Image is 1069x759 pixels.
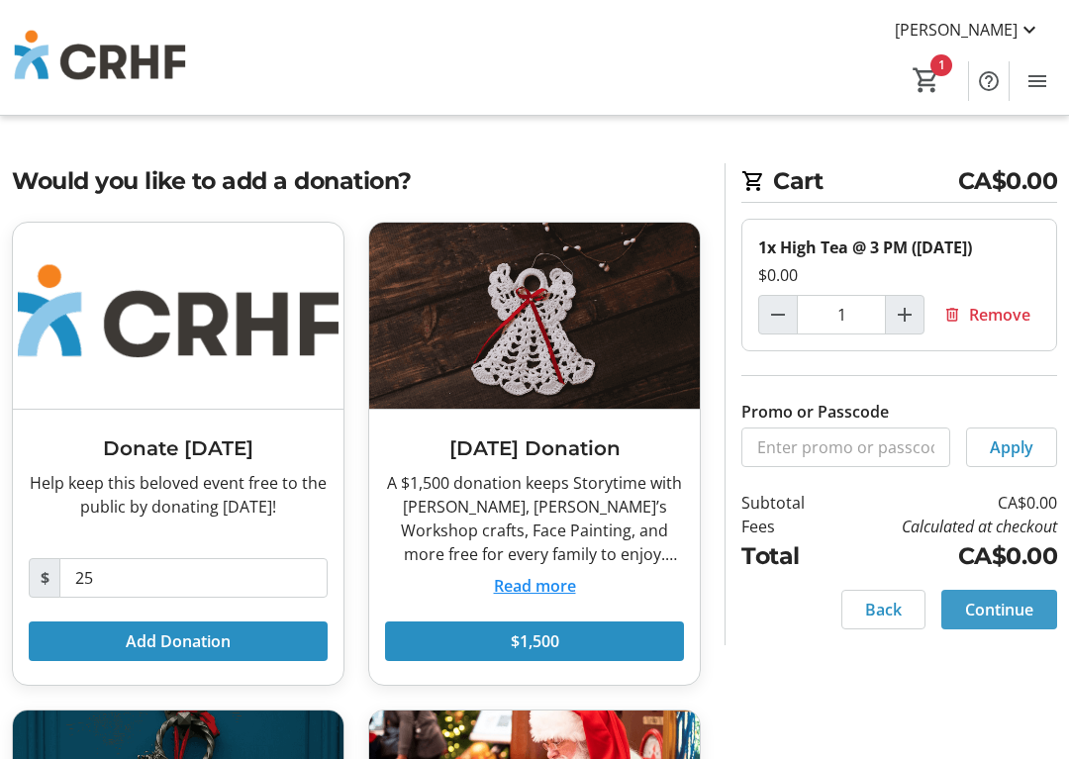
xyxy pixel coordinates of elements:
h3: [DATE] Donation [385,433,684,463]
td: CA$0.00 [832,538,1057,573]
h3: Donate [DATE] [29,433,328,463]
label: Promo or Passcode [741,400,889,424]
input: Donation Amount [59,558,328,598]
span: $ [29,558,60,598]
button: Increment by one [886,296,923,333]
img: Chinook Regional Hospital Foundation's Logo [12,8,188,107]
span: Remove [969,303,1030,327]
button: Decrement by one [759,296,797,333]
button: [PERSON_NAME] [879,14,1057,46]
td: Subtotal [741,491,832,515]
h2: Cart [741,163,1057,203]
td: Total [741,538,832,573]
button: Apply [966,427,1057,467]
button: Add Donation [29,621,328,661]
div: A $1,500 donation keeps Storytime with [PERSON_NAME], [PERSON_NAME]’s Workshop crafts, Face Paint... [385,471,684,566]
button: Remove [932,295,1040,334]
button: Read more [494,574,576,598]
button: Back [841,590,925,629]
div: 1x High Tea @ 3 PM ([DATE]) [758,236,1040,259]
td: CA$0.00 [832,491,1057,515]
td: Fees [741,515,832,538]
button: Continue [941,590,1057,629]
input: High Tea @ 3 PM (Monday, Nov. 17) Quantity [797,295,886,334]
button: Help [969,61,1009,101]
span: Apply [990,435,1033,459]
button: Cart [909,62,944,98]
span: Add Donation [126,629,231,653]
img: Donate Today [13,223,343,409]
span: Continue [965,598,1033,621]
td: Calculated at checkout [832,515,1057,538]
img: Family Day Donation [369,223,700,409]
span: [PERSON_NAME] [895,18,1018,42]
button: Menu [1018,61,1057,101]
input: Enter promo or passcode [741,427,950,467]
h2: Would you like to add a donation? [12,163,701,198]
span: Back [865,598,902,621]
div: $0.00 [758,263,1040,287]
div: Help keep this beloved event free to the public by donating [DATE]! [29,471,328,519]
button: $1,500 [385,621,684,661]
span: $1,500 [511,629,559,653]
span: CA$0.00 [958,163,1058,198]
